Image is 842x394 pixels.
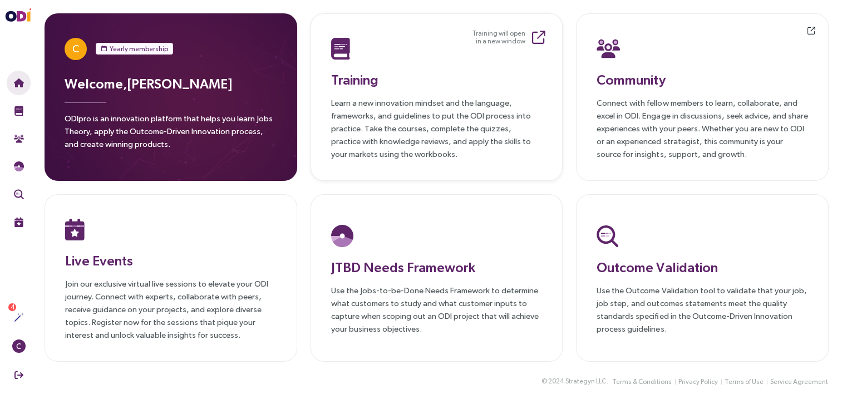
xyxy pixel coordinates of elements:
[678,377,718,387] span: Privacy Policy
[16,339,21,353] span: C
[541,376,608,387] div: © 2024 .
[331,225,353,247] img: JTBD Needs Platform
[724,376,764,388] button: Terms of Use
[612,377,672,387] span: Terms & Conditions
[14,161,24,171] img: JTBD Needs Framework
[331,96,543,160] p: Learn a new innovation mindset and the language, frameworks, and guidelines to put the ODI proces...
[770,376,829,388] button: Service Agreement
[110,43,168,55] span: Yearly membership
[565,376,606,387] span: Strategyn LLC
[472,29,525,45] small: Training will open in a new window
[770,377,828,387] span: Service Agreement
[7,71,31,95] button: Home
[11,303,14,311] span: 4
[597,284,808,335] p: Use the Outcome Validation tool to validate that your job, job step, and outcomes statements meet...
[597,37,620,60] img: Community
[65,73,277,93] h3: Welcome, [PERSON_NAME]
[331,257,543,277] h3: JTBD Needs Framework
[565,376,607,387] button: Strategyn LLC
[14,134,24,144] img: Community
[7,126,31,151] button: Community
[331,284,543,335] p: Use the Jobs-to-be-Done Needs Framework to determine what customers to study and what customer in...
[7,210,31,234] button: Live Events
[597,96,808,160] p: Connect with fellow members to learn, collaborate, and excel in ODI. Engage in discussions, seek ...
[7,98,31,123] button: Training
[7,154,31,179] button: Needs Framework
[7,305,31,329] button: Actions
[7,363,31,387] button: Sign Out
[65,112,277,157] p: ODIpro is an innovation platform that helps you learn Jobs Theory, apply the Outcome-Driven Innov...
[7,182,31,206] button: Outcome Validation
[14,217,24,227] img: Live Events
[725,377,764,387] span: Terms of Use
[597,257,808,277] h3: Outcome Validation
[597,70,808,90] h3: Community
[678,376,718,388] button: Privacy Policy
[14,106,24,116] img: Training
[72,38,79,60] span: C
[14,189,24,199] img: Outcome Validation
[597,225,618,247] img: Outcome Validation
[65,250,277,270] h3: Live Events
[8,303,16,311] sup: 4
[612,376,672,388] button: Terms & Conditions
[331,37,351,60] img: Training
[14,312,24,322] img: Actions
[331,70,543,90] h3: Training
[65,277,277,341] p: Join our exclusive virtual live sessions to elevate your ODI journey. Connect with experts, colla...
[65,218,85,240] img: Live Events
[7,334,31,358] button: C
